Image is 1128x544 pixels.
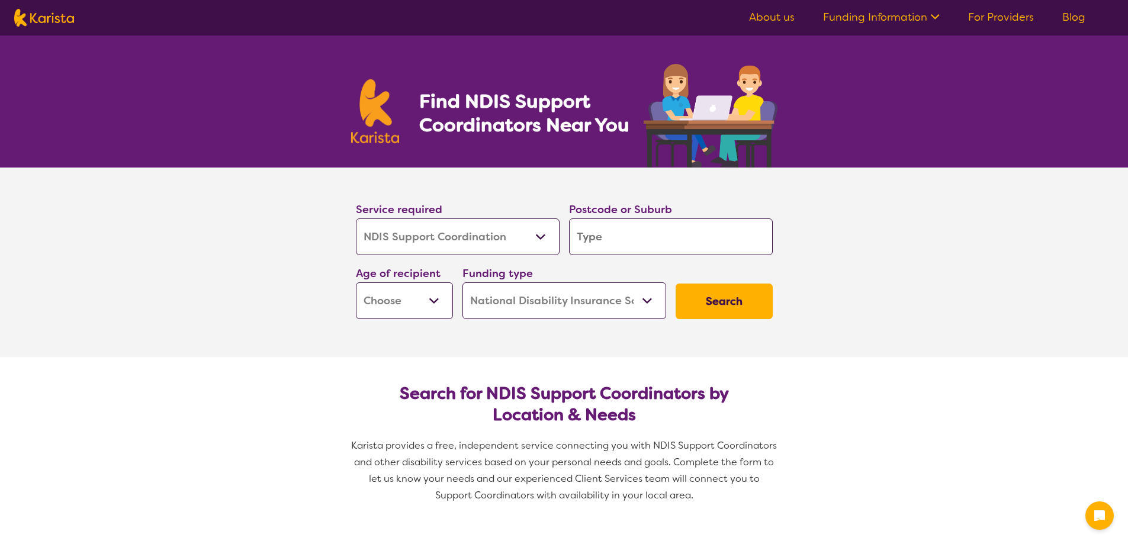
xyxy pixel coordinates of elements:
img: Karista logo [351,79,400,143]
a: About us [749,10,795,24]
a: For Providers [968,10,1034,24]
label: Age of recipient [356,266,441,281]
a: Funding Information [823,10,940,24]
span: Karista provides a free, independent service connecting you with NDIS Support Coordinators and ot... [351,439,779,501]
img: support-coordination [644,64,777,168]
button: Search [676,284,773,319]
label: Service required [356,202,442,217]
h2: Search for NDIS Support Coordinators by Location & Needs [365,383,763,426]
input: Type [569,218,773,255]
a: Blog [1062,10,1085,24]
label: Postcode or Suburb [569,202,672,217]
label: Funding type [462,266,533,281]
h1: Find NDIS Support Coordinators Near You [419,89,638,137]
img: Karista logo [14,9,74,27]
